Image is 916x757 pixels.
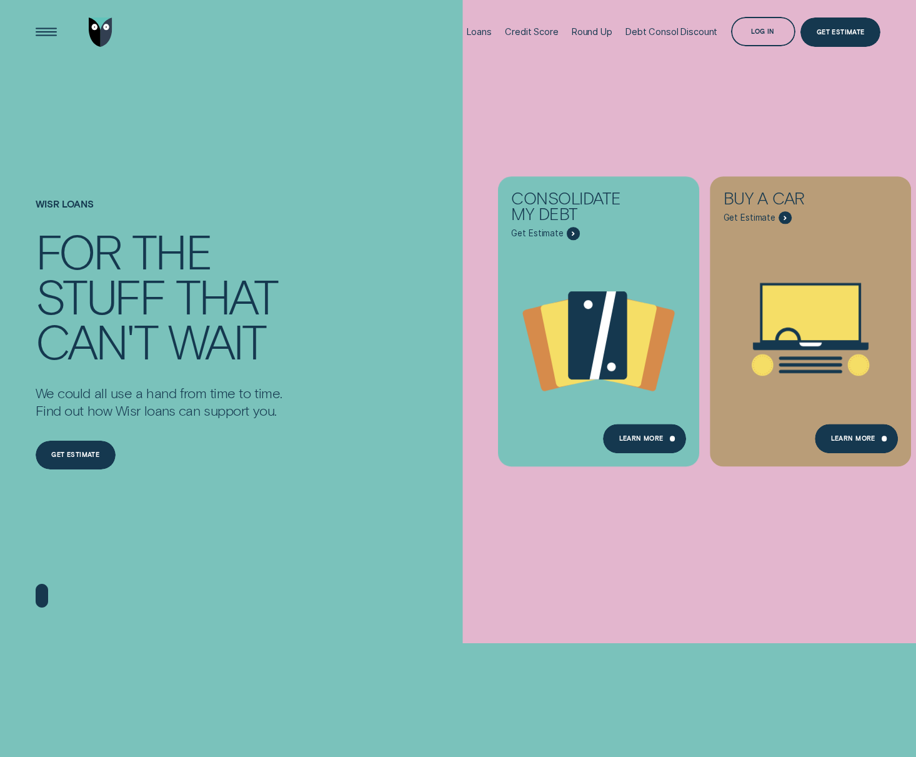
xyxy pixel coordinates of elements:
p: We could all use a hand from time to time. Find out how Wisr loans can support you. [36,384,282,419]
a: Learn More [815,424,898,453]
div: Credit Score [505,26,558,38]
h1: Wisr loans [36,199,282,228]
a: Learn more [603,424,686,453]
div: Buy a car [724,190,852,211]
span: Get Estimate [724,213,775,223]
div: that [176,273,277,318]
a: Get Estimate [800,18,880,46]
img: Wisr [89,18,113,46]
div: Loans [467,26,492,38]
button: Log in [731,17,795,46]
button: Open Menu [32,18,61,46]
h4: For the stuff that can't wait [36,228,282,363]
div: Round Up [572,26,612,38]
div: stuff [36,273,165,318]
div: wait [168,318,266,363]
a: Consolidate my debt - Learn more [498,177,699,459]
div: the [132,228,211,273]
span: Get Estimate [511,228,563,239]
div: can't [36,318,157,363]
div: For [36,228,121,273]
a: Get estimate [36,441,116,469]
a: Buy a car - Learn more [710,177,911,459]
div: Consolidate my debt [511,190,640,228]
div: Debt Consol Discount [625,26,717,38]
